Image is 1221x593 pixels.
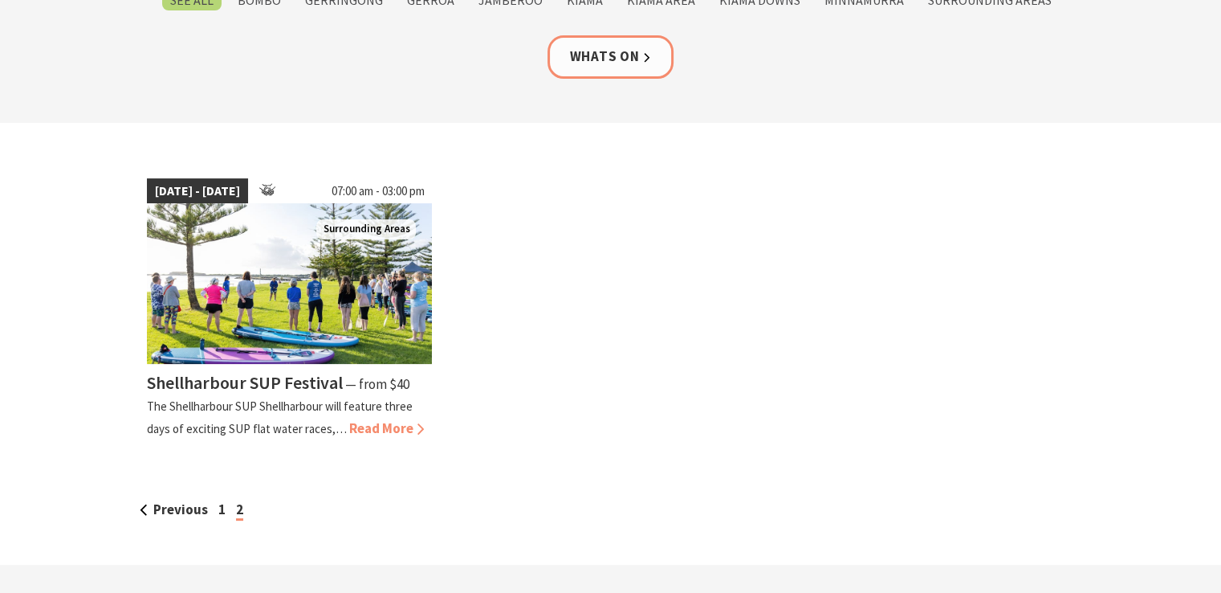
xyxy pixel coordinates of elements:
[547,35,674,78] a: Whats On
[147,371,343,394] h4: Shellharbour SUP Festival
[147,203,433,364] img: Jodie Edwards Welcome to Country
[140,501,208,518] a: Previous
[147,399,413,436] p: The Shellharbour SUP Shellharbour will feature three days of exciting SUP flat water races,…
[147,178,248,204] span: [DATE] - [DATE]
[345,375,409,393] span: ⁠— from $40
[218,501,226,518] a: 1
[316,219,416,239] span: Surrounding Areas
[349,419,424,437] span: Read More
[236,501,243,521] span: 2
[323,178,432,204] span: 07:00 am - 03:00 pm
[147,178,433,440] a: [DATE] - [DATE] 07:00 am - 03:00 pm Jodie Edwards Welcome to Country Surrounding Areas Shellharbo...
